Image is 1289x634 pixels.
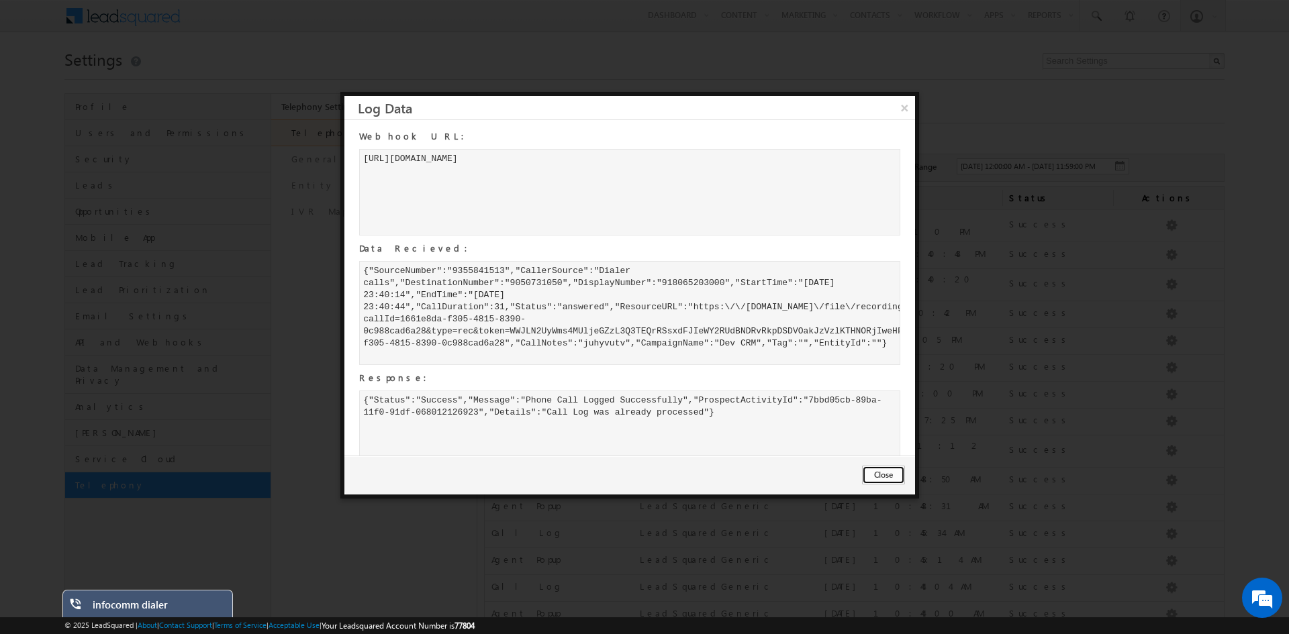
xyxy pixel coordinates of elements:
a: About [138,621,157,629]
div: Chat with us now [70,70,226,88]
div: {"SourceNumber":"9355841513","CallerSource":"Dialer calls","DestinationNumber":"9050731050","Disp... [359,261,900,365]
span: Your Leadsquared Account Number is [322,621,475,631]
span: © 2025 LeadSquared | | | | | [64,619,475,632]
h4: Webhook URL: [359,130,898,142]
span: 77804 [455,621,475,631]
button: Close [862,466,905,484]
div: infocomm dialer [93,598,223,617]
em: Start Chat [183,413,244,431]
img: d_60004797649_company_0_60004797649 [23,70,56,88]
a: Acceptable Use [269,621,320,629]
a: Terms of Service [214,621,267,629]
h4: Response: [359,372,898,384]
div: [URL][DOMAIN_NAME] [359,149,900,235]
div: {"Status":"Success","Message":"Phone Call Logged Successfully","ProspectActivityId":"7bbd05cb-89b... [359,390,900,477]
textarea: Type your message and hit 'Enter' [17,124,245,402]
button: × [894,96,916,119]
div: Minimize live chat window [220,7,252,39]
h4: Data Recieved: [359,242,898,254]
a: Contact Support [159,621,212,629]
h3: Log Data [358,96,915,119]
